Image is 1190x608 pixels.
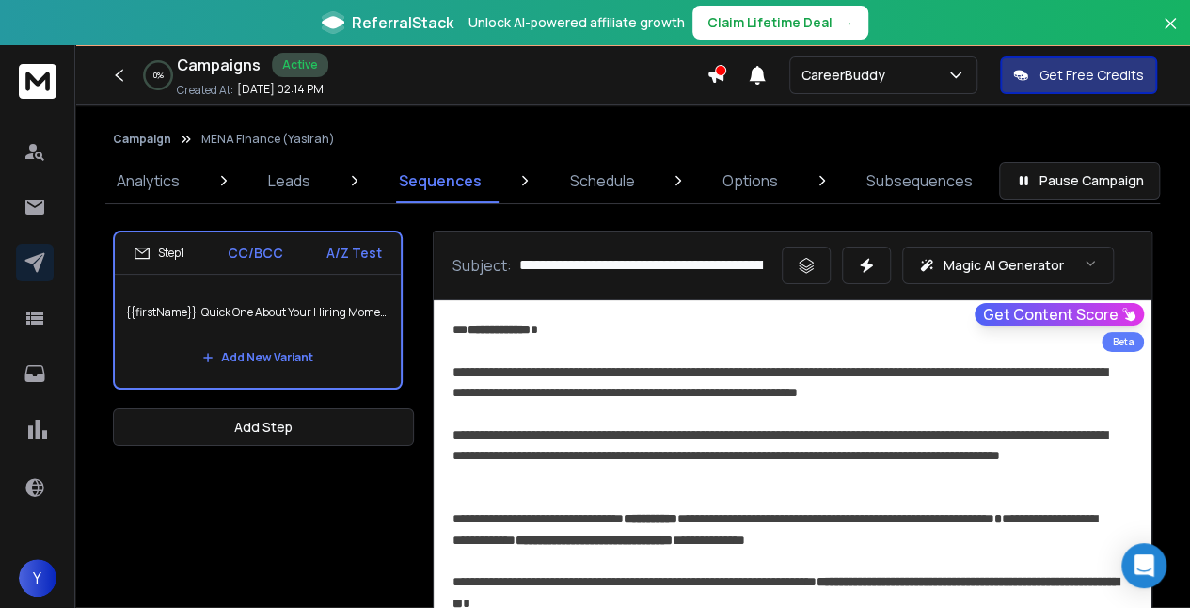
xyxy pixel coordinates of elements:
span: → [840,13,853,32]
div: Step 1 [134,245,184,262]
p: Schedule [569,169,634,192]
p: CC/BCC [228,244,283,263]
p: Magic AI Generator [943,256,1063,275]
p: Subject: [452,254,512,277]
a: Subsequences [855,158,984,203]
p: Analytics [117,169,180,192]
a: Analytics [105,158,191,203]
a: Sequences [388,158,493,203]
div: Open Intercom Messenger [1121,543,1166,588]
button: Add Step [113,408,414,446]
button: Add New Variant [187,339,328,376]
button: Campaign [113,132,171,147]
button: Close banner [1158,11,1182,56]
p: Get Free Credits [1039,66,1144,85]
button: Magic AI Generator [902,247,1114,284]
div: Beta [1102,332,1144,352]
p: Subsequences [866,169,973,192]
a: Schedule [558,158,645,203]
p: MENA Finance (Yasirah) [201,132,335,147]
button: Claim Lifetime Deal→ [692,6,868,40]
p: Options [722,169,778,192]
button: Get Free Credits [1000,56,1157,94]
li: Step1CC/BCCA/Z Test{{firstName}}, Quick One About Your Hiring MomentumAdd New Variant [113,231,403,390]
p: Unlock AI-powered affiliate growth [468,13,685,32]
h1: Campaigns [177,54,261,76]
p: A/Z Test [326,244,382,263]
p: Leads [268,169,310,192]
span: ReferralStack [352,11,453,34]
p: Created At: [177,83,233,98]
button: Y [19,559,56,597]
div: Active [272,53,328,77]
button: Pause Campaign [999,162,1160,200]
p: [DATE] 02:14 PM [237,82,324,97]
p: CareerBuddy [801,66,893,85]
p: 0 % [153,70,164,81]
a: Leads [257,158,322,203]
p: Sequences [399,169,482,192]
p: {{firstName}}, Quick One About Your Hiring Momentum [126,286,389,339]
a: Options [711,158,789,203]
button: Get Content Score [975,303,1144,326]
